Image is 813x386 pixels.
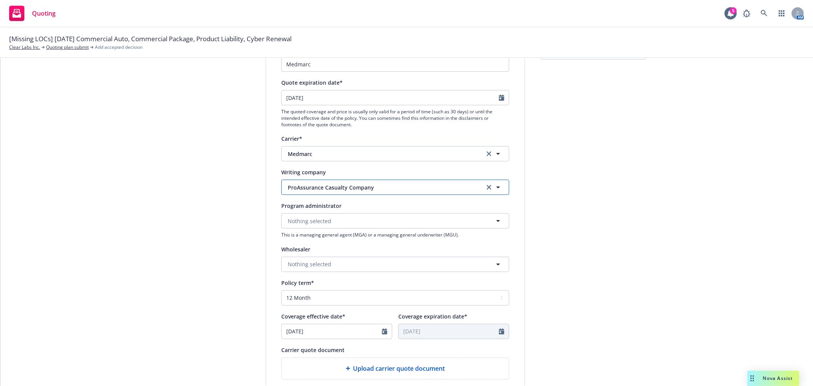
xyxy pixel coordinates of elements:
button: Medmarcclear selection [281,146,509,161]
span: Upload carrier quote document [353,364,445,373]
a: Switch app [774,6,789,21]
span: Coverage expiration date* [398,313,467,320]
input: MM/DD/YYYY [282,90,499,105]
span: Policy term* [281,279,314,286]
button: Nova Assist [747,371,799,386]
span: [Missing LOCs] [DATE] Commercial Auto, Commercial Package, Product Liability, Cyber Renewal [9,34,292,44]
span: Nothing selected [288,217,331,225]
span: Quoting [32,10,56,16]
span: Coverage effective date* [281,313,345,320]
span: Medmarc [288,150,473,158]
span: Carrier* [281,135,302,142]
span: Nothing selected [288,260,331,268]
span: Program administrator [281,202,342,209]
input: MM/DD/YYYY [282,324,382,339]
a: Clear Labs Inc. [9,44,40,51]
a: clear selection [484,183,494,192]
span: Add accepted decision [95,44,143,51]
span: Quote expiration date* [281,79,343,86]
div: Upload carrier quote document [281,357,509,380]
span: Writing company [281,169,326,176]
div: Drag to move [747,371,757,386]
button: Nothing selected [281,213,509,228]
span: Wholesaler [281,246,310,253]
a: Quoting plan submit [46,44,89,51]
button: ProAssurance Casualty Companyclear selection [281,180,509,195]
a: Quoting [6,3,59,24]
span: Carrier quote document [281,346,345,354]
button: Nothing selected [281,257,509,272]
input: MM/DD/YYYY [399,324,499,339]
div: 5 [730,7,737,14]
svg: Calendar [499,328,504,335]
a: Search [757,6,772,21]
a: clear selection [484,149,494,158]
svg: Calendar [499,95,504,101]
span: ProAssurance Casualty Company [288,183,473,191]
a: Report a Bug [739,6,754,21]
span: Nova Assist [763,375,793,381]
svg: Calendar [382,328,387,335]
span: This is a managing general agent (MGA) or a managing general underwriter (MGU). [281,232,509,238]
span: The quoted coverage and price is usually only valid for a period of time (such as 30 days) or unt... [281,108,509,128]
